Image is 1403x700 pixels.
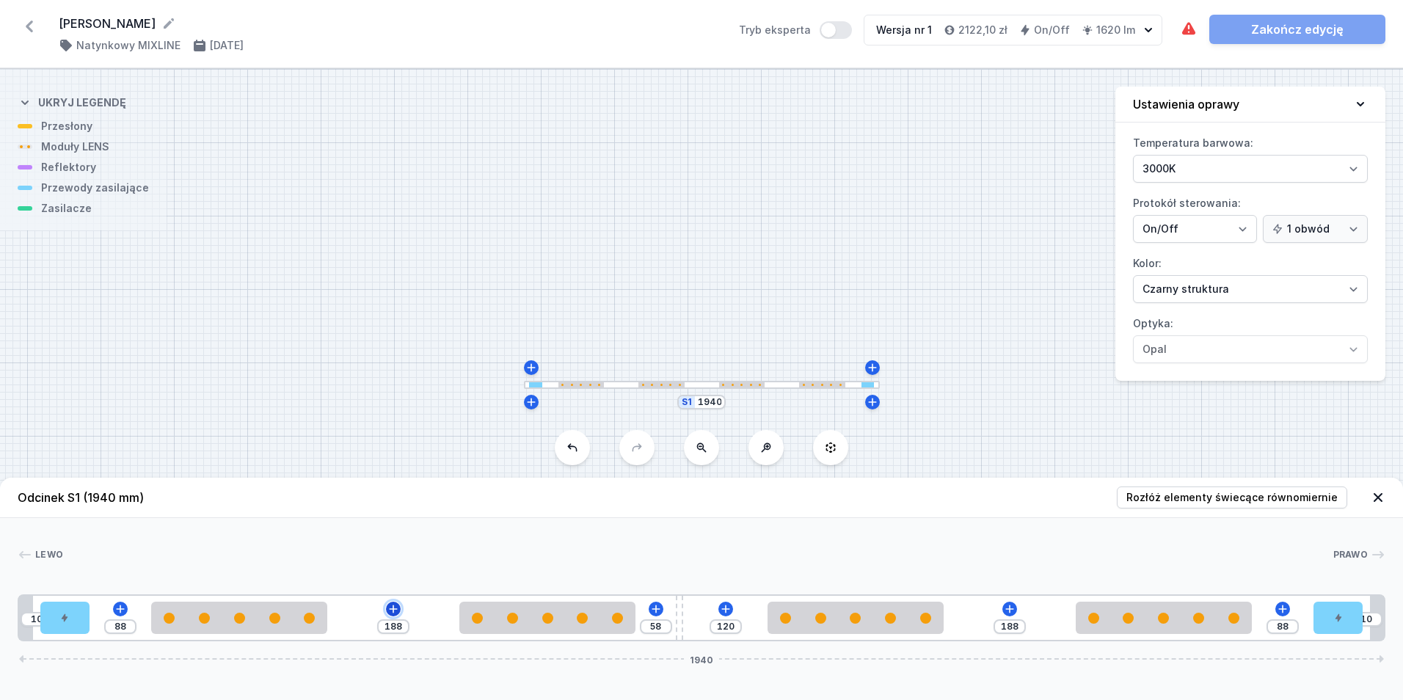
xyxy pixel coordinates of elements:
input: Wymiar [mm] [382,621,405,632]
h4: 2122,10 zł [958,23,1007,37]
div: 5 LENS module 250mm 54° [459,602,635,634]
button: Dodaj element [718,602,733,616]
form: [PERSON_NAME] [59,15,721,32]
span: Lewo [35,549,63,561]
button: Tryb eksperta [820,21,852,39]
label: Kolor: [1133,252,1368,303]
input: Wymiar [mm] [644,621,668,632]
button: Dodaj element [113,602,128,616]
button: Dodaj element [1275,602,1290,616]
input: Wymiar [mm] [714,621,737,632]
button: Dodaj element [649,602,663,616]
span: 1940 [684,655,719,663]
input: Wymiar [mm] [25,613,48,625]
select: Protokół sterowania: [1133,215,1257,243]
input: Wymiar [mm] [109,621,132,632]
h4: Ustawienia oprawy [1133,95,1239,113]
div: 5 LENS module 250mm 54° [768,602,944,634]
select: Temperatura barwowa: [1133,155,1368,183]
input: Wymiar [mm] [698,396,721,408]
button: Dodaj element [1002,602,1017,616]
input: Wymiar [mm] [998,621,1021,632]
div: 5 LENS module 250mm 54° [151,602,327,634]
h4: Odcinek S1 [18,489,144,506]
span: (1940 mm) [83,490,144,505]
h4: 1620 lm [1096,23,1135,37]
button: Ukryj legendę [18,84,126,119]
select: Protokół sterowania: [1263,215,1368,243]
button: Wersja nr 12122,10 złOn/Off1620 lm [864,15,1162,45]
button: Dodaj element [386,602,401,616]
label: Optyka: [1133,312,1368,363]
input: Wymiar [mm] [1271,621,1294,632]
div: Hole for power supply cable [1313,602,1363,634]
label: Temperatura barwowa: [1133,131,1368,183]
div: 5 LENS module 250mm 54° [1076,602,1252,634]
label: Tryb eksperta [739,21,852,39]
input: Wymiar [mm] [1355,613,1378,625]
button: Rozłóż elementy świecące równomiernie [1117,486,1347,508]
h4: On/Off [1034,23,1070,37]
h4: [DATE] [210,38,244,53]
h4: Natynkowy MIXLINE [76,38,181,53]
label: Protokół sterowania: [1133,192,1368,243]
h4: Ukryj legendę [38,95,126,110]
span: Prawo [1333,549,1369,561]
select: Kolor: [1133,275,1368,303]
div: Wersja nr 1 [876,23,932,37]
div: Hole for power supply cable [40,602,90,634]
button: Ustawienia oprawy [1115,87,1385,123]
select: Optyka: [1133,335,1368,363]
span: Rozłóż elementy świecące równomiernie [1126,490,1338,505]
button: Edytuj nazwę projektu [161,16,176,31]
